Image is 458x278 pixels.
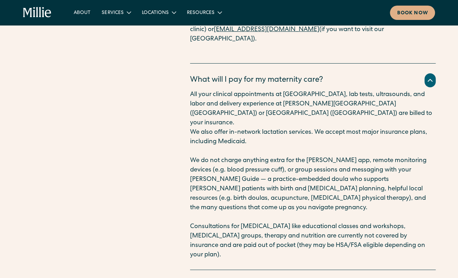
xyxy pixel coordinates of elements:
[187,9,214,17] div: Resources
[136,7,181,18] div: Locations
[190,222,436,260] p: Consultations for [MEDICAL_DATA] like educational classes and workshops, [MEDICAL_DATA] groups, t...
[190,90,436,128] p: All your clinical appointments at [GEOGRAPHIC_DATA], lab tests, ultrasounds, and labor and delive...
[190,75,323,86] div: What will I pay for my maternity care?
[141,9,168,17] div: Locations
[214,27,319,33] a: [EMAIL_ADDRESS][DOMAIN_NAME]
[23,7,52,18] a: home
[190,16,436,44] p: Write to us at (if you want to visit our Berkeley clinic) or (if you want to visit our [GEOGRAPHI...
[190,156,436,213] p: We do not charge anything extra for the [PERSON_NAME] app, remote monitoring devices (e.g. blood ...
[397,10,428,17] div: Book now
[390,6,435,20] a: Book now
[190,213,436,222] p: ‍
[68,7,96,18] a: About
[190,147,436,156] p: ‍
[181,7,227,18] div: Resources
[190,44,436,53] p: ‍
[102,9,123,17] div: Services
[190,128,436,147] p: We also offer in-network lactation services. We accept most major insurance plans, including Medi...
[96,7,136,18] div: Services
